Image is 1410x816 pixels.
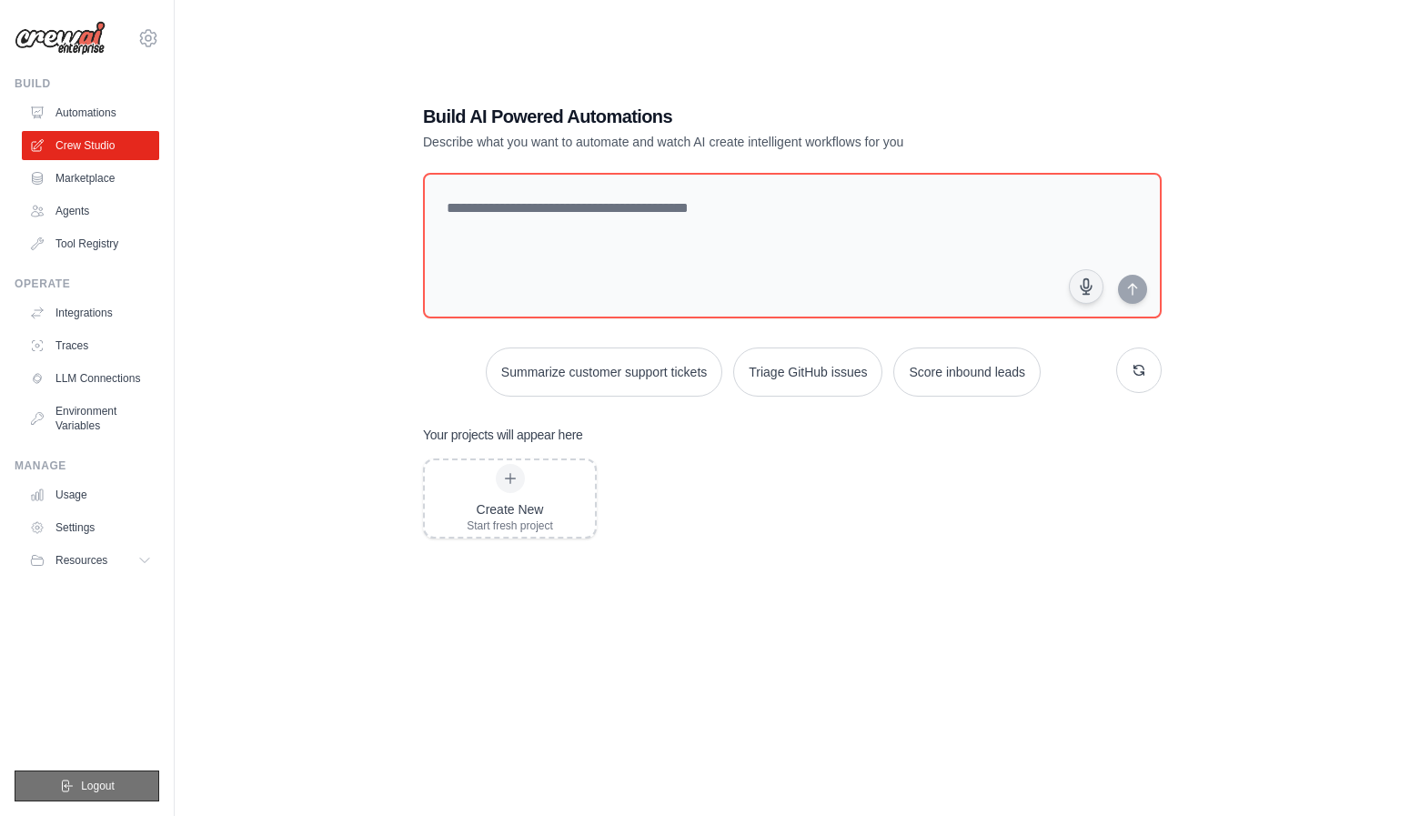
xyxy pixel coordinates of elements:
[423,133,1034,151] p: Describe what you want to automate and watch AI create intelligent workflows for you
[22,480,159,509] a: Usage
[22,196,159,226] a: Agents
[1116,348,1162,393] button: Get new suggestions
[22,397,159,440] a: Environment Variables
[22,331,159,360] a: Traces
[22,229,159,258] a: Tool Registry
[15,771,159,801] button: Logout
[22,98,159,127] a: Automations
[22,364,159,393] a: LLM Connections
[15,21,106,55] img: Logo
[15,76,159,91] div: Build
[22,546,159,575] button: Resources
[81,779,115,793] span: Logout
[22,513,159,542] a: Settings
[467,519,553,533] div: Start fresh project
[1319,729,1410,816] iframe: Chat Widget
[55,553,107,568] span: Resources
[1069,269,1103,304] button: Click to speak your automation idea
[733,348,882,397] button: Triage GitHub issues
[15,458,159,473] div: Manage
[15,277,159,291] div: Operate
[22,131,159,160] a: Crew Studio
[423,104,1034,129] h1: Build AI Powered Automations
[423,426,583,444] h3: Your projects will appear here
[893,348,1041,397] button: Score inbound leads
[486,348,722,397] button: Summarize customer support tickets
[467,500,553,519] div: Create New
[22,298,159,327] a: Integrations
[22,164,159,193] a: Marketplace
